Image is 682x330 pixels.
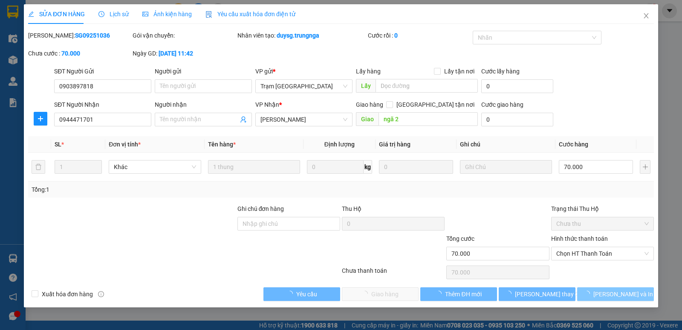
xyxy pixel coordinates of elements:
[287,291,296,297] span: loading
[34,115,47,122] span: plus
[515,289,583,299] span: [PERSON_NAME] thay đổi
[65,42,81,50] span: Giao:
[133,49,235,58] div: Ngày GD:
[356,101,383,108] span: Giao hàng
[54,67,151,76] div: SĐT Người Gửi
[30,53,56,62] span: 50.000
[640,160,650,174] button: plus
[73,53,107,62] span: Chưa thu:
[28,11,85,18] span: SỬA ĐƠN HÀNG
[260,80,347,93] span: Trạm Sài Gòn
[142,11,148,17] span: picture
[34,112,47,126] button: plus
[393,100,478,109] span: [GEOGRAPHIC_DATA] tận nơi
[556,217,649,230] span: Chưa thu
[98,11,129,18] span: Lịch sử
[441,67,478,76] span: Lấy tận nơi
[92,63,97,73] span: 0
[296,289,317,299] span: Yêu cầu
[263,287,340,301] button: Yêu cầu
[38,289,96,299] span: Xuất hóa đơn hàng
[155,100,252,109] div: Người nhận
[65,5,142,23] span: Trạm [GEOGRAPHIC_DATA]
[634,4,658,28] button: Close
[379,160,453,174] input: 0
[237,217,340,231] input: Ghi chú đơn hàng
[55,141,61,148] span: SL
[155,67,252,76] div: Người gửi
[577,287,654,301] button: [PERSON_NAME] và In
[277,32,319,39] b: duysg.trungnga
[28,31,131,40] div: [PERSON_NAME]:
[341,266,445,281] div: Chưa thanh toán
[356,68,381,75] span: Lấy hàng
[133,31,235,40] div: Gói vận chuyển:
[368,31,471,40] div: Cước rồi :
[32,160,45,174] button: delete
[114,161,196,173] span: Khác
[356,79,376,93] span: Lấy
[445,289,481,299] span: Thêm ĐH mới
[255,101,279,108] span: VP Nhận
[364,160,372,174] span: kg
[73,63,91,73] span: GTN:
[61,50,80,57] b: 70.000
[3,17,64,26] span: [PERSON_NAME]
[593,289,653,299] span: [PERSON_NAME] và In
[208,160,300,174] input: VD: Bàn, Ghế
[208,141,236,148] span: Tên hàng
[205,11,212,18] img: icon
[109,141,141,148] span: Đơn vị tính
[98,291,104,297] span: info-circle
[481,113,553,126] input: Cước giao hàng
[240,116,247,123] span: user-add
[342,287,419,301] button: Giao hàng
[237,205,284,212] label: Ghi chú đơn hàng
[499,287,575,301] button: [PERSON_NAME] thay đổi
[3,9,64,26] p: Gửi:
[65,25,142,41] span: 0344179119
[142,11,192,18] span: Ảnh kiện hàng
[75,32,110,39] b: SG09251036
[481,79,553,93] input: Cước lấy hàng
[420,287,497,301] button: Thêm ĐH mới
[32,63,37,73] span: 0
[3,38,16,47] span: Lấy:
[32,185,264,194] div: Tổng: 1
[255,67,353,76] div: VP gửi
[356,112,379,126] span: Giao
[159,50,193,57] b: [DATE] 11:42
[551,235,608,242] label: Hình thức thanh toán
[260,113,347,126] span: Phan Thiết
[457,136,555,153] th: Ghi chú
[98,11,104,17] span: clock-circle
[3,53,28,62] span: Đã thu:
[379,141,410,148] span: Giá trị hàng
[584,291,593,297] span: loading
[54,100,151,109] div: SĐT Người Nhận
[506,291,515,297] span: loading
[436,291,445,297] span: loading
[460,160,552,174] input: Ghi Chú
[237,31,367,40] div: Nhân viên tạo:
[65,5,142,23] p: Nhận:
[643,12,650,19] span: close
[559,141,588,148] span: Cước hàng
[481,101,523,108] label: Cước giao hàng
[3,63,30,73] span: Thu hộ:
[205,11,295,18] span: Yêu cầu xuất hóa đơn điện tử
[28,11,34,17] span: edit
[394,32,398,39] b: 0
[109,53,114,62] span: 0
[446,235,474,242] span: Tổng cước
[28,49,131,58] div: Chưa cước :
[556,247,649,260] span: Chọn HT Thanh Toán
[551,204,654,213] div: Trạng thái Thu Hộ
[481,68,520,75] label: Cước lấy hàng
[379,112,478,126] input: Dọc đường
[3,28,50,37] span: 0918783910
[376,79,478,93] input: Dọc đường
[324,141,355,148] span: Định lượng
[342,205,361,212] span: Thu Hộ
